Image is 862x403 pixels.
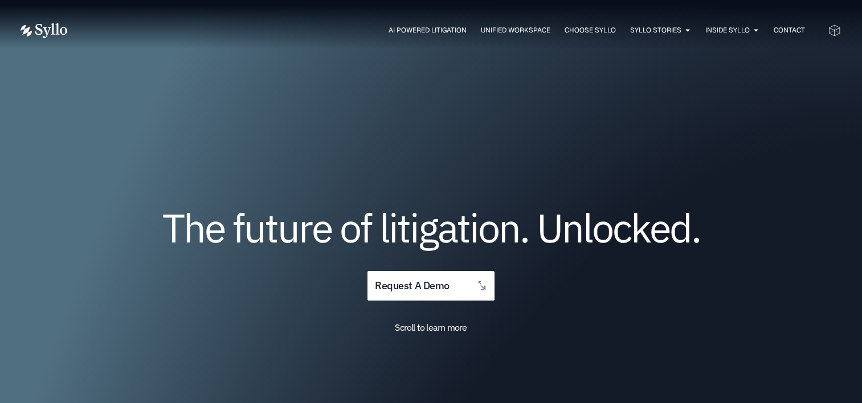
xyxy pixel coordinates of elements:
a: request a demo [367,271,494,301]
a: Inside Syllo [705,25,750,35]
a: Contact [774,25,805,35]
h1: The future of litigation. Unlocked. [89,209,773,246]
nav: Menu [90,25,805,36]
a: Unified Workspace [481,25,550,35]
span: request a demo [375,281,449,291]
a: Syllo Stories [630,25,681,35]
a: Choose Syllo [565,25,616,35]
div: Menu Toggle [90,25,805,36]
img: Vector [21,23,67,38]
a: AI Powered Litigation [389,25,467,35]
span: Scroll to learn more [395,322,467,333]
